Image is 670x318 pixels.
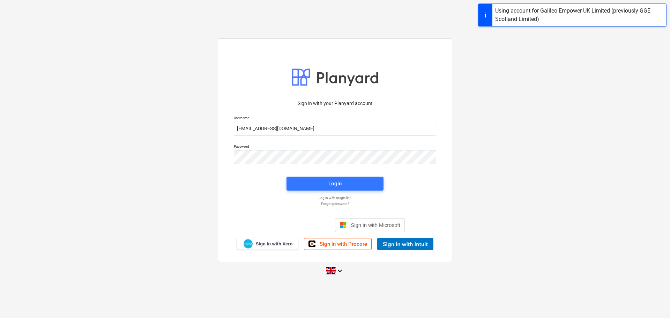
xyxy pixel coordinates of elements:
[234,122,436,136] input: Username
[495,7,663,23] div: Using account for Galileo Empower UK Limited (previously GGE Scotland Limited)
[244,239,253,249] img: Xero logo
[286,177,384,191] button: Login
[230,195,440,200] a: Log in with magic link
[336,267,344,275] i: keyboard_arrow_down
[256,241,292,247] span: Sign in with Xero
[237,238,299,250] a: Sign in with Xero
[230,201,440,206] a: Forgot password?
[328,179,342,188] div: Login
[320,241,367,247] span: Sign in with Procore
[340,222,347,229] img: Microsoft logo
[262,217,333,233] iframe: Sign in with Google Button
[234,100,436,107] p: Sign in with your Planyard account
[234,144,436,150] p: Password
[234,116,436,121] p: Username
[304,238,372,250] a: Sign in with Procore
[351,222,400,228] span: Sign in with Microsoft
